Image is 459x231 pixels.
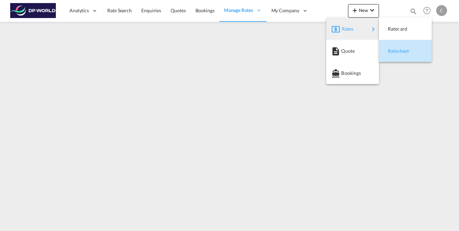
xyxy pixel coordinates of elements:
div: Ratesheet [384,43,426,60]
div: Quote [332,43,374,60]
button: Quote [326,40,379,62]
span: Ratesheet [388,44,395,58]
div: Ratecard [384,20,426,37]
span: Bookings [341,66,349,80]
button: Bookings [326,62,379,84]
span: Ratecard [388,22,395,36]
span: Quote [341,44,349,58]
div: Bookings [332,65,374,82]
span: Rates [342,22,350,36]
md-icon: icon-chevron-right [369,25,377,33]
